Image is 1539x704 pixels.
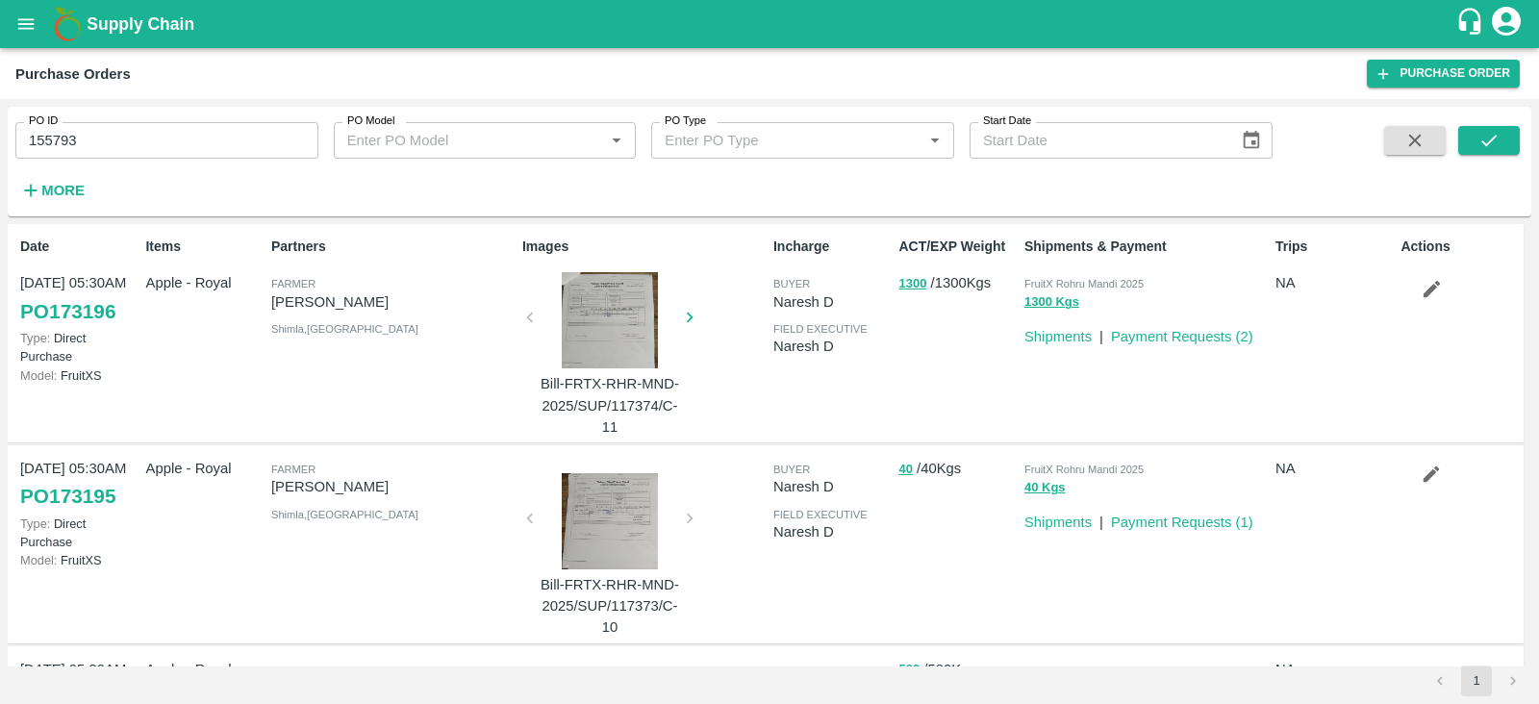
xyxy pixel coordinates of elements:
[1367,60,1520,88] a: Purchase Order
[20,331,50,345] span: Type:
[271,464,315,475] span: Farmer
[1275,659,1393,680] p: NA
[4,2,48,46] button: open drawer
[1024,477,1066,499] button: 40 Kgs
[271,476,515,497] p: [PERSON_NAME]
[1024,515,1092,530] a: Shipments
[1024,237,1268,257] p: Shipments & Payment
[87,14,194,34] b: Supply Chain
[29,113,58,129] label: PO ID
[41,183,85,198] strong: More
[773,291,891,313] p: Naresh D
[271,323,418,335] span: Shimla , [GEOGRAPHIC_DATA]
[898,459,912,481] button: 40
[773,665,810,676] span: buyer
[970,122,1225,159] input: Start Date
[1024,665,1144,676] span: FruitX Rohru Mandi 2025
[20,551,138,569] p: FruitXS
[271,278,315,289] span: Farmer
[773,278,810,289] span: buyer
[1092,504,1103,533] div: |
[145,458,263,479] p: Apple - Royal
[20,479,115,514] a: PO173195
[145,272,263,293] p: Apple - Royal
[15,122,318,159] input: Enter PO ID
[340,128,574,153] input: Enter PO Model
[20,553,57,567] span: Model:
[1024,278,1144,289] span: FruitX Rohru Mandi 2025
[1275,237,1393,257] p: Trips
[1455,7,1489,41] div: customer-support
[657,128,892,153] input: Enter PO Type
[898,237,1016,257] p: ACT/EXP Weight
[271,237,515,257] p: Partners
[48,5,87,43] img: logo
[898,659,1016,681] p: / 580 Kgs
[983,113,1031,129] label: Start Date
[347,113,395,129] label: PO Model
[20,237,138,257] p: Date
[1275,458,1393,479] p: NA
[898,272,1016,294] p: / 1300 Kgs
[1233,122,1270,159] button: Choose date
[1422,666,1531,696] nav: pagination navigation
[773,237,891,257] p: Incharge
[538,574,682,639] p: Bill-FRTX-RHR-MND-2025/SUP/117373/C-10
[773,521,891,542] p: Naresh D
[15,62,131,87] div: Purchase Orders
[1111,515,1253,530] a: Payment Requests (1)
[898,458,1016,480] p: / 40 Kgs
[898,273,926,295] button: 1300
[145,237,263,257] p: Items
[20,659,138,680] p: [DATE] 05:30AM
[538,373,682,438] p: Bill-FRTX-RHR-MND-2025/SUP/117374/C-11
[1092,318,1103,347] div: |
[1461,666,1492,696] button: page 1
[665,113,706,129] label: PO Type
[1400,237,1518,257] p: Actions
[773,464,810,475] span: buyer
[773,509,868,520] span: field executive
[20,272,138,293] p: [DATE] 05:30AM
[271,665,315,676] span: Farmer
[773,476,891,497] p: Naresh D
[773,323,868,335] span: field executive
[1489,4,1524,44] div: account of current user
[522,237,766,257] p: Images
[20,458,138,479] p: [DATE] 05:30AM
[1024,329,1092,344] a: Shipments
[271,509,418,520] span: Shimla , [GEOGRAPHIC_DATA]
[20,516,50,531] span: Type:
[15,174,89,207] button: More
[87,11,1455,38] a: Supply Chain
[20,368,57,383] span: Model:
[20,329,138,365] p: Direct Purchase
[20,294,115,329] a: PO173196
[1024,291,1079,314] button: 1300 Kgs
[898,659,920,681] button: 580
[922,128,947,153] button: Open
[604,128,629,153] button: Open
[1275,272,1393,293] p: NA
[271,291,515,313] p: [PERSON_NAME]
[773,336,891,357] p: Naresh D
[20,366,138,385] p: FruitXS
[1024,464,1144,475] span: FruitX Rohru Mandi 2025
[1111,329,1253,344] a: Payment Requests (2)
[20,515,138,551] p: Direct Purchase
